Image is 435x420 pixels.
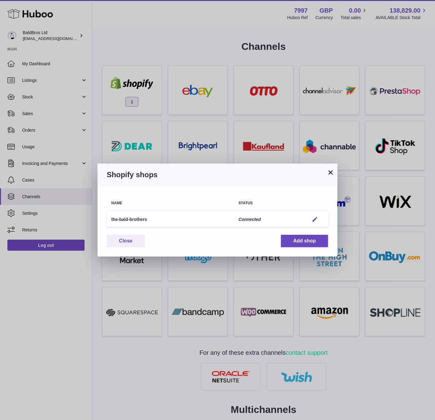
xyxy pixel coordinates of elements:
button: Add shop [281,235,328,247]
div: Status [238,201,300,205]
button: Close [107,235,145,247]
button: × [327,169,334,176]
td: the-bald-brothers [107,212,234,227]
h3: Shopify shops [107,170,328,180]
div: Name [111,201,229,205]
td: Connected [234,212,305,227]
